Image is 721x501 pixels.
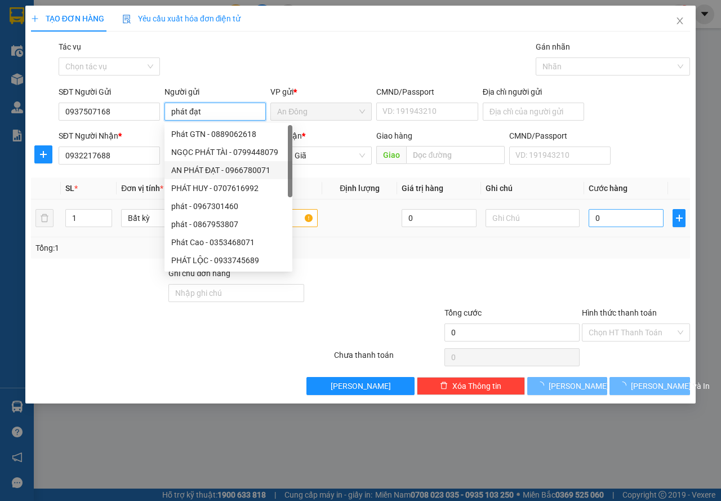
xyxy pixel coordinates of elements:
div: Phát GTN - 0889062618 [171,128,286,140]
span: Tổng cước [444,308,482,317]
span: Định lượng [340,184,380,193]
span: Giao [376,146,406,164]
div: phát - 0867953807 [171,218,286,230]
span: Nhận: [96,11,123,23]
input: 0 [402,209,477,227]
div: 60.000 [95,73,176,88]
div: Chưa thanh toán [333,349,443,369]
span: plus [31,15,39,23]
span: Yêu cầu xuất hóa đơn điện tử [122,14,241,23]
button: deleteXóa Thông tin [417,377,525,395]
div: 0907767635 [10,37,88,52]
div: PHÁT HUY - 0707616992 [171,182,286,194]
label: Gán nhãn [536,42,570,51]
span: delete [440,382,448,391]
div: An Đông [10,10,88,23]
div: NGỌC PHÁT TÀI - 0799448079 [171,146,286,158]
span: loading [536,382,549,389]
span: plus [35,150,52,159]
input: Dọc đường [406,146,504,164]
img: icon [122,15,131,24]
div: phát - 0967301460 [171,200,286,212]
span: TẠO ĐƠN HÀNG [31,14,104,23]
div: Hàng Bà Rịa [96,10,175,37]
span: Giá trị hàng [402,184,443,193]
div: SĐT Người Nhận [59,130,160,142]
div: BẢY [96,37,175,50]
span: close [675,16,684,25]
span: SL [65,184,74,193]
div: PHÁT LỘC - 0933745689 [164,251,292,269]
span: [PERSON_NAME] [549,380,609,392]
div: AN PHÁT ĐẠT - 0966780071 [171,164,286,176]
input: Ghi chú đơn hàng [168,284,304,302]
div: Người gửi [164,86,266,98]
div: Phát Cao - 0353468071 [171,236,286,249]
span: Giao hàng [376,131,412,140]
span: Bất kỳ [128,210,208,227]
div: phát - 0967301460 [164,197,292,215]
div: PHÁT HUY - 0707616992 [164,179,292,197]
div: Phát GTN - 0889062618 [164,125,292,143]
button: plus [34,145,52,163]
div: NGỌC PHÁT TÀI - 0799448079 [164,143,292,161]
div: Tổng: 1 [35,242,279,254]
button: [PERSON_NAME] và In [609,377,690,395]
span: Bình Giã [277,147,365,164]
span: Cước hàng [589,184,627,193]
input: Ghi Chú [486,209,580,227]
label: Tác vụ [59,42,81,51]
div: CMND/Passport [376,86,478,98]
span: Gửi: [10,11,27,23]
span: An Đông [277,103,365,120]
div: VP gửi [270,86,372,98]
div: PHÁT LỘC - 0933745689 [171,254,286,267]
button: Close [664,6,696,37]
span: C : [95,76,104,87]
div: Phát Cao - 0353468071 [164,233,292,251]
button: plus [673,209,686,227]
div: Địa chỉ người gửi [483,86,584,98]
label: Ghi chú đơn hàng [168,269,230,278]
span: plus [673,214,685,223]
div: CMND/Passport [509,130,611,142]
input: Địa chỉ của người gửi [483,103,584,121]
div: phát - 0867953807 [164,215,292,233]
span: Đơn vị tính [121,184,163,193]
label: Hình thức thanh toán [582,308,657,317]
div: AN PHÁT ĐẠT - 0966780071 [164,161,292,179]
button: delete [35,209,54,227]
button: [PERSON_NAME] [527,377,608,395]
span: Xóa Thông tin [452,380,501,392]
span: loading [618,382,631,389]
button: [PERSON_NAME] [306,377,415,395]
span: [PERSON_NAME] và In [631,380,710,392]
span: [PERSON_NAME] [331,380,391,392]
div: SĐT Người Gửi [59,86,160,98]
div: Nhân [10,23,88,37]
th: Ghi chú [481,178,584,199]
div: 0977232686 [96,50,175,66]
